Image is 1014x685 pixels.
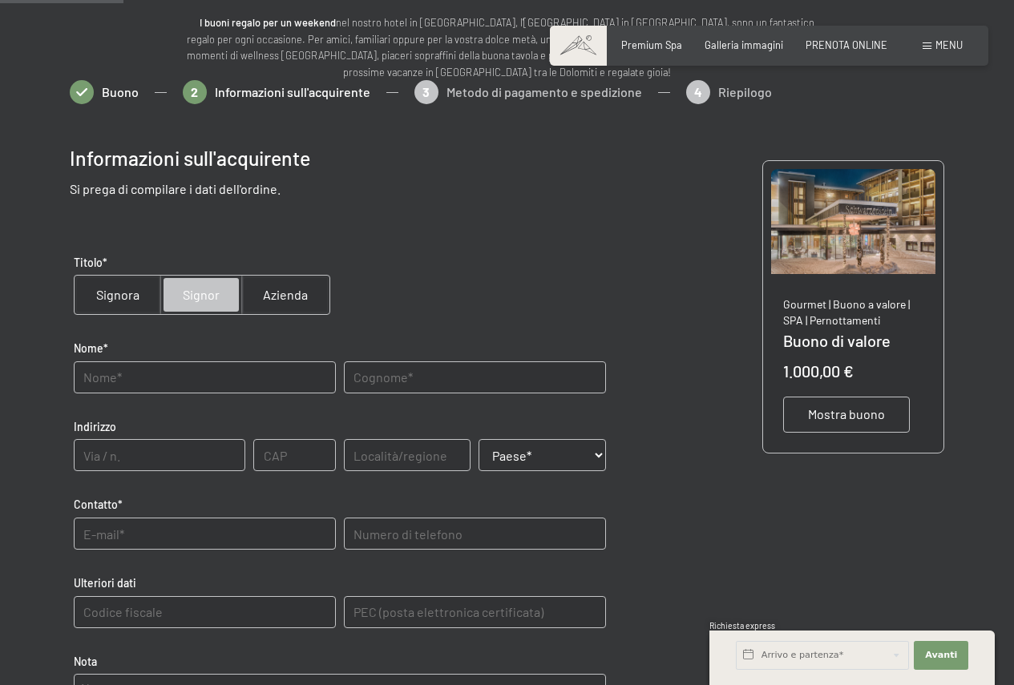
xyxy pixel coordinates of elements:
[925,649,957,662] span: Avanti
[200,16,336,29] strong: I buoni regalo per un weekend
[187,14,828,80] p: nel nostro hotel in [GEOGRAPHIC_DATA], l’[GEOGRAPHIC_DATA] in [GEOGRAPHIC_DATA], sono un fantasti...
[709,621,775,631] span: Richiesta express
[935,38,963,51] span: Menu
[914,641,968,670] button: Avanti
[621,38,682,51] a: Premium Spa
[806,38,887,51] a: PRENOTA ONLINE
[705,38,783,51] a: Galleria immagini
